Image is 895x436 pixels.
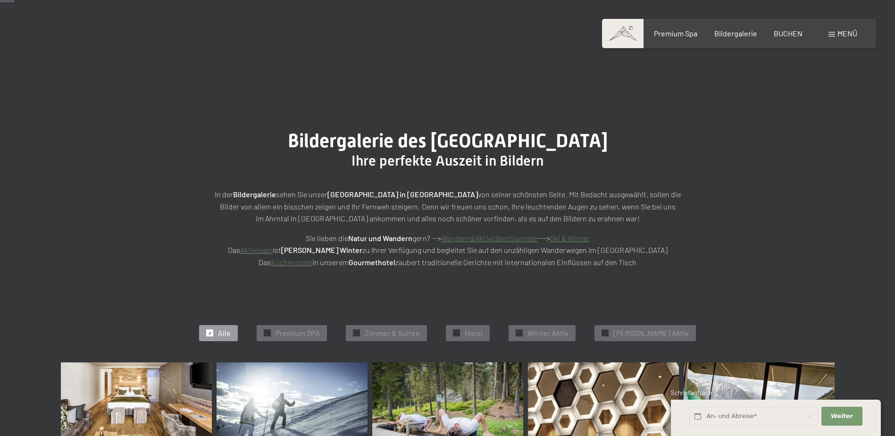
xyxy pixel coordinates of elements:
[355,330,359,336] span: ✓
[527,328,569,338] span: Winter Aktiv
[240,245,273,254] a: Aktivteam
[603,330,607,336] span: ✓
[518,330,521,336] span: ✓
[821,407,862,426] button: Weiter
[774,29,803,38] a: BUCHEN
[671,389,712,396] span: Schnellanfrage
[465,328,483,338] span: Hotel
[212,188,684,225] p: In der sehen Sie unser von seiner schönsten Seite. Mit Bedacht ausgewählt, sollen die Bilder von ...
[212,232,684,268] p: Sie lieben die gern? --> ---> Das ist zu Ihrer Verfügung und begleitet Sie auf den unzähligen Wan...
[455,330,459,336] span: ✓
[613,328,689,338] span: [PERSON_NAME] Aktiv
[654,29,697,38] a: Premium Spa
[208,330,212,336] span: ✓
[831,412,853,420] span: Weiter
[276,328,320,338] span: Premium SPA
[266,330,269,336] span: ✓
[441,234,538,243] a: Wandern&AktivitätenSommer
[233,190,276,199] strong: Bildergalerie
[349,258,395,267] strong: Gourmethotel
[550,234,590,243] a: Ski & Winter
[288,130,608,152] span: Bildergalerie des [GEOGRAPHIC_DATA]
[837,29,857,38] span: Menü
[327,190,478,199] strong: [GEOGRAPHIC_DATA] in [GEOGRAPHIC_DATA]
[351,152,544,169] span: Ihre perfekte Auszeit in Bildern
[281,245,362,254] strong: [PERSON_NAME] Winter
[714,29,757,38] a: Bildergalerie
[218,328,231,338] span: Alle
[348,234,412,243] strong: Natur und Wandern
[365,328,420,338] span: Zimmer & Suiten
[271,258,312,267] a: Küchenteam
